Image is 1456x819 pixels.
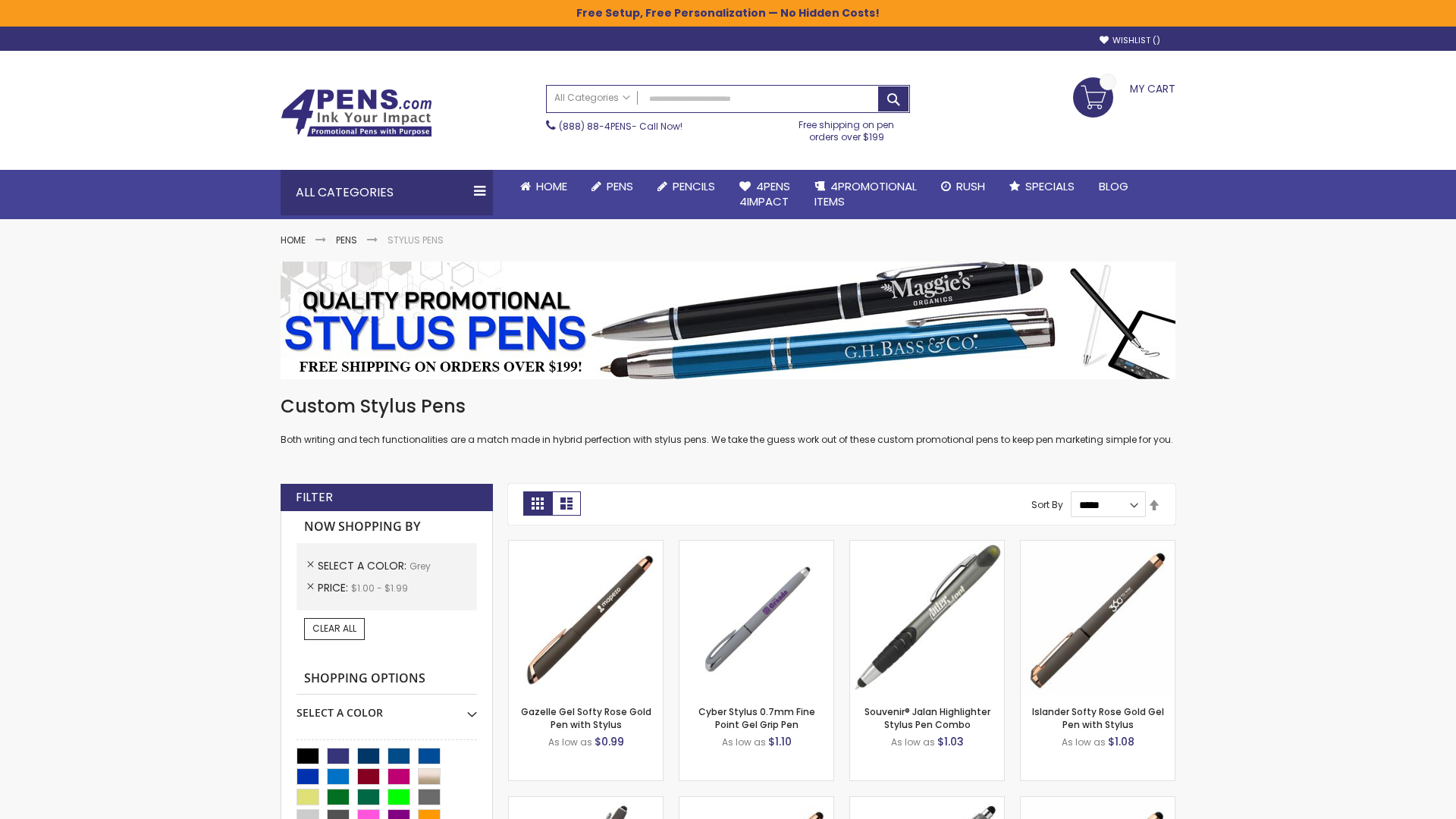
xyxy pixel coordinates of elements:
[554,92,630,104] span: All Categories
[607,178,633,194] span: Pens
[281,394,1175,419] h1: Custom Stylus Pens
[297,695,477,720] div: Select A Color
[336,234,357,246] a: Pens
[679,540,833,553] a: Cyber Stylus 0.7mm Fine Point Gel Grip Pen-Grey
[296,489,333,506] strong: Filter
[673,178,715,194] span: Pencils
[1062,736,1106,748] span: As low as
[937,734,964,749] span: $1.03
[1031,498,1063,511] label: Sort By
[521,705,651,730] a: Gazelle Gel Softy Rose Gold Pen with Stylus
[508,170,579,203] a: Home
[1087,170,1141,203] a: Blog
[802,170,929,219] a: 4PROMOTIONALITEMS
[409,560,431,573] span: Grey
[509,541,663,695] img: Gazelle Gel Softy Rose Gold Pen with Stylus-Grey
[318,580,351,595] span: Price
[997,170,1087,203] a: Specials
[739,178,790,209] span: 4Pens 4impact
[297,663,477,695] strong: Shopping Options
[281,170,493,215] div: All Categories
[783,113,911,143] div: Free shipping on pen orders over $199
[1021,541,1175,695] img: Islander Softy Rose Gold Gel Pen with Stylus-Grey
[722,736,766,748] span: As low as
[1099,178,1128,194] span: Blog
[509,796,663,809] a: Custom Soft Touch® Metal Pens with Stylus-Grey
[548,736,592,748] span: As low as
[698,705,815,730] a: Cyber Stylus 0.7mm Fine Point Gel Grip Pen
[281,234,306,246] a: Home
[768,734,792,749] span: $1.10
[727,170,802,219] a: 4Pens4impact
[595,734,624,749] span: $0.99
[579,170,645,203] a: Pens
[679,796,833,809] a: Gazelle Gel Softy Rose Gold Pen with Stylus - ColorJet-Grey
[351,582,408,595] span: $1.00 - $1.99
[509,540,663,553] a: Gazelle Gel Softy Rose Gold Pen with Stylus-Grey
[929,170,997,203] a: Rush
[850,796,1004,809] a: Minnelli Softy Pen with Stylus - Laser Engraved-Grey
[850,541,1004,695] img: Souvenir® Jalan Highlighter Stylus Pen Combo-Grey
[281,262,1175,379] img: Stylus Pens
[814,178,917,209] span: 4PROMOTIONAL ITEMS
[281,394,1175,447] div: Both writing and tech functionalities are a match made in hybrid perfection with stylus pens. We ...
[281,89,432,137] img: 4Pens Custom Pens and Promotional Products
[1108,734,1134,749] span: $1.08
[297,511,477,543] strong: Now Shopping by
[864,705,990,730] a: Souvenir® Jalan Highlighter Stylus Pen Combo
[559,120,632,133] a: (888) 88-4PENS
[1025,178,1075,194] span: Specials
[891,736,935,748] span: As low as
[388,234,444,246] strong: Stylus Pens
[523,491,552,516] strong: Grid
[547,86,638,111] a: All Categories
[1021,540,1175,553] a: Islander Softy Rose Gold Gel Pen with Stylus-Grey
[1100,35,1160,46] a: Wishlist
[645,170,727,203] a: Pencils
[559,120,682,133] span: - Call Now!
[956,178,985,194] span: Rush
[679,541,833,695] img: Cyber Stylus 0.7mm Fine Point Gel Grip Pen-Grey
[850,540,1004,553] a: Souvenir® Jalan Highlighter Stylus Pen Combo-Grey
[1021,796,1175,809] a: Islander Softy Rose Gold Gel Pen with Stylus - ColorJet Imprint-Grey
[536,178,567,194] span: Home
[1032,705,1164,730] a: Islander Softy Rose Gold Gel Pen with Stylus
[304,618,365,639] a: Clear All
[312,622,356,635] span: Clear All
[318,558,409,573] span: Select A Color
